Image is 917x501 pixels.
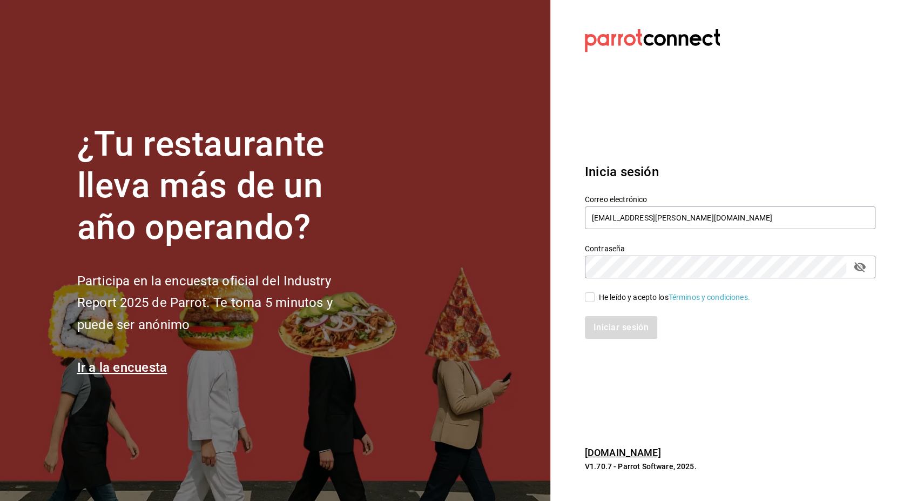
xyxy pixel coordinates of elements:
p: V1.70.7 - Parrot Software, 2025. [585,461,875,472]
a: Ir a la encuesta [77,360,167,375]
button: passwordField [851,258,869,276]
a: [DOMAIN_NAME] [585,447,661,458]
h2: Participa en la encuesta oficial del Industry Report 2025 de Parrot. Te toma 5 minutos y puede se... [77,270,369,336]
label: Correo electrónico [585,196,875,203]
div: He leído y acepto los [599,292,750,303]
label: Contraseña [585,245,875,252]
input: Ingresa tu correo electrónico [585,206,875,229]
a: Términos y condiciones. [669,293,750,302]
h1: ¿Tu restaurante lleva más de un año operando? [77,124,369,248]
h3: Inicia sesión [585,162,875,182]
